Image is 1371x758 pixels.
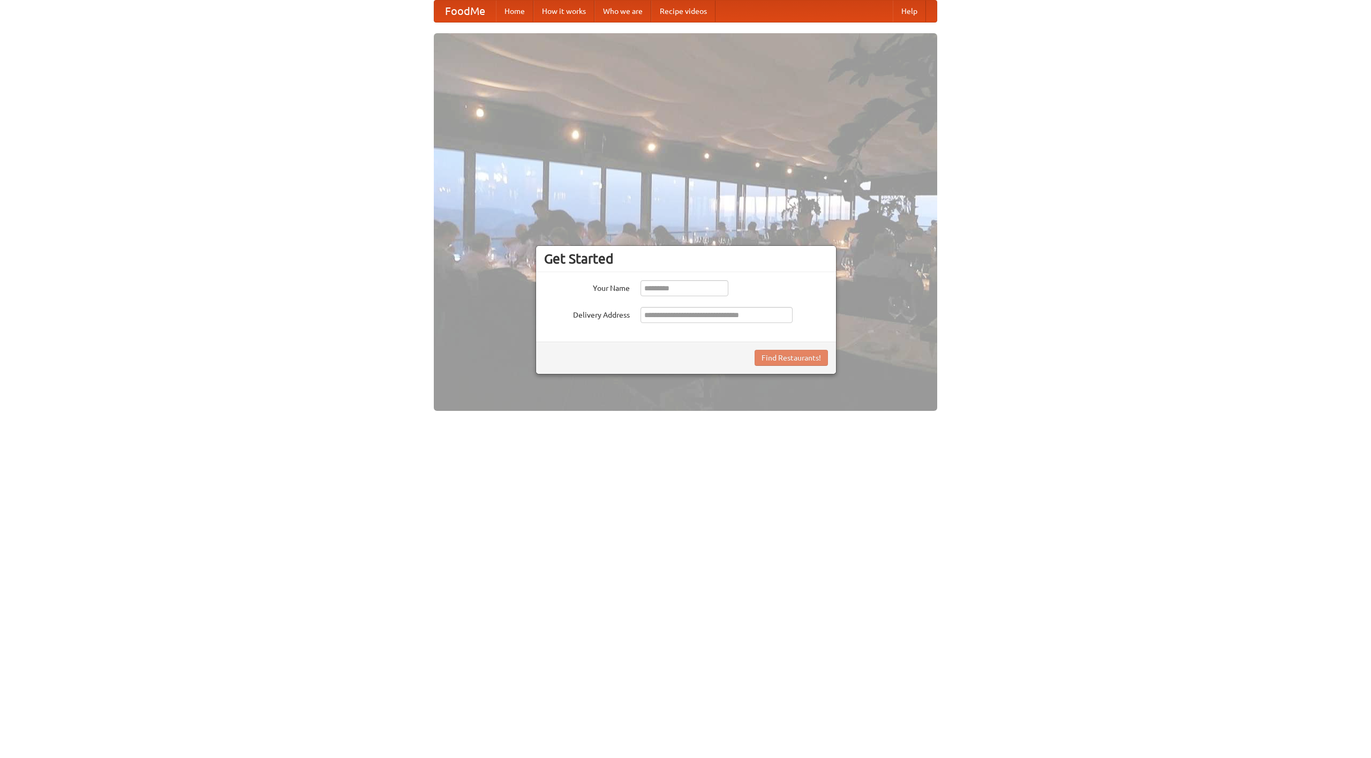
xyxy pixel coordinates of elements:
a: Who we are [594,1,651,22]
a: Recipe videos [651,1,715,22]
a: How it works [533,1,594,22]
label: Your Name [544,280,630,294]
a: FoodMe [434,1,496,22]
a: Help [893,1,926,22]
button: Find Restaurants! [755,350,828,366]
a: Home [496,1,533,22]
h3: Get Started [544,251,828,267]
label: Delivery Address [544,307,630,320]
